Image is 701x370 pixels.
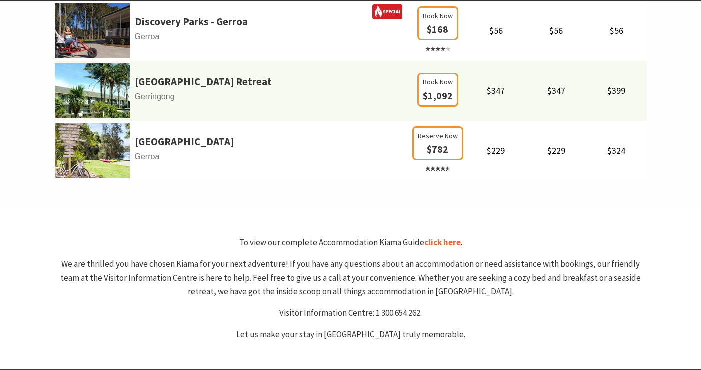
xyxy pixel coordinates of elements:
img: parkridgea.jpg [55,63,130,118]
span: $347 [487,85,505,96]
span: $229 [547,145,565,156]
span: $399 [607,85,625,96]
span: $347 [547,85,565,96]
a: Book Now $1,092 [417,91,458,101]
p: Visitor Information Centre: 1 300 654 262. [55,306,647,320]
span: Book Now [423,10,453,21]
p: Let us make your stay in [GEOGRAPHIC_DATA] truly memorable. [55,328,647,341]
a: Book Now $168 [417,25,458,54]
span: $56 [610,25,623,36]
p: We are thrilled you have chosen Kiama for your next adventure! If you have any questions about an... [55,257,647,298]
a: Reserve Now $782 [412,145,463,174]
img: 341340-primary-01e7c4ec-2bb2-4952-9e85-574f5e777e2c.jpg [55,123,130,178]
span: Reserve Now [418,130,458,141]
a: Discovery Parks - Gerroa [135,13,248,30]
span: $168 [427,23,448,35]
a: click here [424,237,461,248]
p: To view our complete Accommodation Kiama Guide . [55,236,647,249]
span: Gerroa [55,150,410,163]
span: $782 [427,143,448,155]
img: 341233-primary-1e441c39-47ed-43bc-a084-13db65cabecb.jpg [55,3,130,58]
a: [GEOGRAPHIC_DATA] Retreat [135,73,272,90]
a: [GEOGRAPHIC_DATA] [135,133,234,150]
span: $56 [549,25,563,36]
span: $1,092 [423,89,453,102]
span: Gerroa [55,30,410,43]
span: Gerringong [55,90,410,103]
span: $324 [607,145,625,156]
span: $229 [487,145,505,156]
span: Book Now [423,76,453,87]
span: $56 [489,25,503,36]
